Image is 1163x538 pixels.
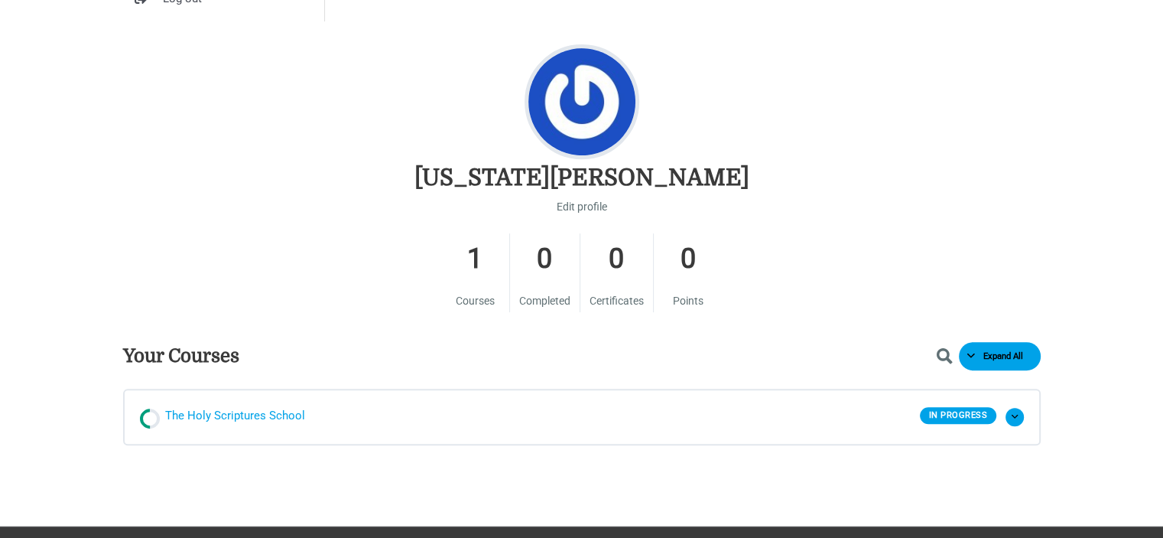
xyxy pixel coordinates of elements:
strong: 1 [450,233,500,285]
strong: 0 [519,233,570,285]
h3: Your Courses [123,344,239,368]
strong: 0 [590,233,644,285]
a: Edit profile [557,197,607,217]
a: In progress The Holy Scriptures School [140,406,920,429]
span: Expand All [975,351,1032,362]
strong: 0 [663,233,713,285]
h2: [US_STATE][PERSON_NAME] [414,163,749,193]
span: Courses [456,295,495,307]
span: Points [673,295,703,307]
div: In progress [135,405,164,433]
button: Expand All [959,342,1041,370]
span: Completed [519,295,570,307]
span: Certificates [590,295,644,307]
div: In Progress [920,407,997,424]
span: The Holy Scriptures School [165,406,305,429]
button: Show Courses Search Field [936,347,961,365]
